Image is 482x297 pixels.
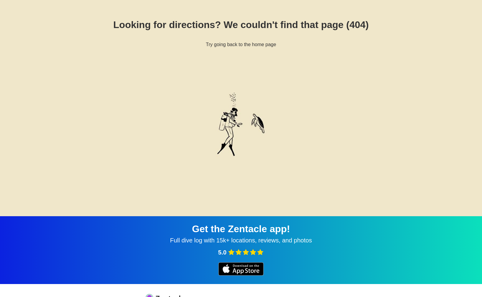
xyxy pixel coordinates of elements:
[190,58,292,196] img: Diver with turtle
[19,42,463,47] h6: Try going back to the home page
[218,271,264,276] a: iOS app store
[7,237,475,244] div: Full dive log with 15k+ locations, reviews, and photos
[218,249,227,256] span: 5.0
[7,223,475,235] div: Get the Zentacle app!
[19,19,463,30] h1: Looking for directions? We couldn't find that page (404)
[218,262,264,276] img: iOS app store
